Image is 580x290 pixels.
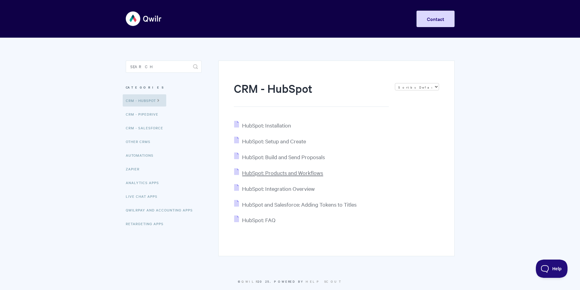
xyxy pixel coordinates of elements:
[241,279,258,284] a: Qwilr
[234,81,388,107] h1: CRM - HubSpot
[242,201,357,208] span: HubSpot and Salesforce: Adding Tokens to Titles
[234,153,325,160] a: HubSpot: Build and Send Proposals
[126,218,168,230] a: Retargeting Apps
[126,279,455,284] p: © 2025.
[234,138,306,145] a: HubSpot: Setup and Create
[242,122,291,129] span: HubSpot: Installation
[536,260,568,278] iframe: Toggle Customer Support
[234,169,323,176] a: HubSpot: Products and Workflows
[242,153,325,160] span: HubSpot: Build and Send Proposals
[126,108,163,120] a: CRM - Pipedrive
[126,163,144,175] a: Zapier
[242,185,315,192] span: HubSpot: Integration Overview
[242,169,323,176] span: HubSpot: Products and Workflows
[126,61,202,73] input: Search
[395,83,439,90] select: Page reloads on selection
[126,190,162,202] a: Live Chat Apps
[126,204,197,216] a: QwilrPay and Accounting Apps
[234,201,357,208] a: HubSpot and Salesforce: Adding Tokens to Titles
[126,135,155,148] a: Other CRMs
[274,279,343,284] span: Powered by
[306,279,343,284] a: Help Scout
[242,216,276,223] span: HubSpot: FAQ
[242,138,306,145] span: HubSpot: Setup and Create
[126,82,202,93] h3: Categories
[234,216,276,223] a: HubSpot: FAQ
[126,7,162,30] img: Qwilr Help Center
[123,94,166,107] a: CRM - HubSpot
[126,122,168,134] a: CRM - Salesforce
[234,122,291,129] a: HubSpot: Installation
[234,185,315,192] a: HubSpot: Integration Overview
[126,149,158,161] a: Automations
[126,176,163,189] a: Analytics Apps
[417,11,455,27] a: Contact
